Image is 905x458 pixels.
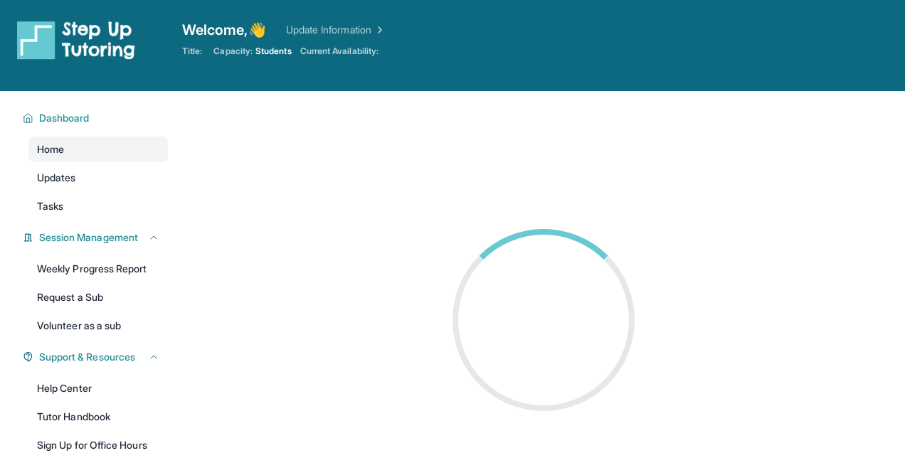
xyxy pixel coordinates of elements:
button: Support & Resources [33,350,159,364]
span: Current Availability: [300,46,379,57]
a: Updates [28,165,168,191]
button: Session Management [33,230,159,245]
a: Home [28,137,168,162]
a: Help Center [28,376,168,401]
span: Updates [37,171,76,185]
span: Title: [182,46,202,57]
a: Tasks [28,193,168,219]
a: Sign Up for Office Hours [28,432,168,458]
span: Students [255,46,292,57]
a: Volunteer as a sub [28,313,168,339]
span: Home [37,142,64,156]
span: Session Management [39,230,138,245]
a: Weekly Progress Report [28,256,168,282]
img: Chevron Right [371,23,386,37]
img: logo [17,20,135,60]
button: Dashboard [33,111,159,125]
a: Update Information [286,23,386,37]
span: Capacity: [213,46,253,57]
span: Tasks [37,199,63,213]
a: Tutor Handbook [28,404,168,430]
span: Support & Resources [39,350,135,364]
span: Dashboard [39,111,90,125]
a: Request a Sub [28,284,168,310]
span: Welcome, 👋 [182,20,266,40]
